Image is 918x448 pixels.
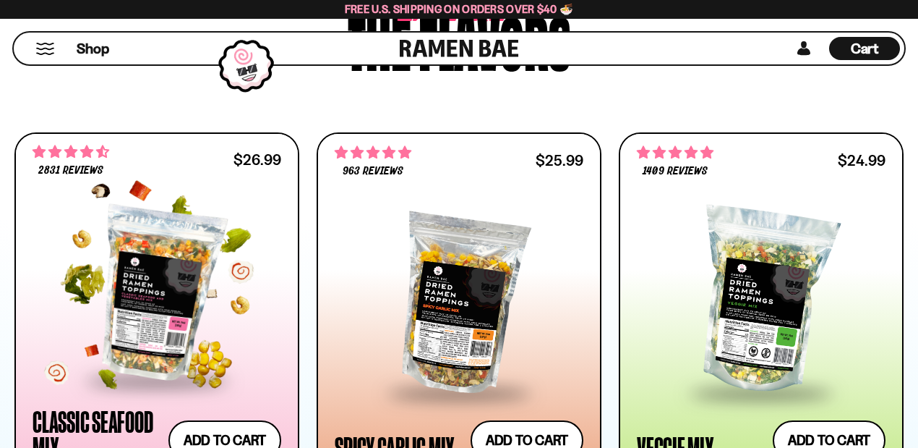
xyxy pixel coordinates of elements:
span: Free U.S. Shipping on Orders over $40 🍜 [345,2,574,16]
div: $26.99 [233,153,281,166]
span: 4.76 stars [637,143,713,162]
span: 2831 reviews [38,165,103,177]
span: 1409 reviews [643,166,707,177]
span: 963 reviews [343,166,403,177]
span: Cart [851,40,879,57]
div: $24.99 [838,153,885,167]
span: 4.75 stars [335,143,411,162]
a: Shop [77,37,109,60]
span: Shop [77,39,109,59]
button: Mobile Menu Trigger [35,43,55,55]
div: $25.99 [536,153,583,167]
div: Cart [829,33,900,64]
span: 4.68 stars [33,143,109,161]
